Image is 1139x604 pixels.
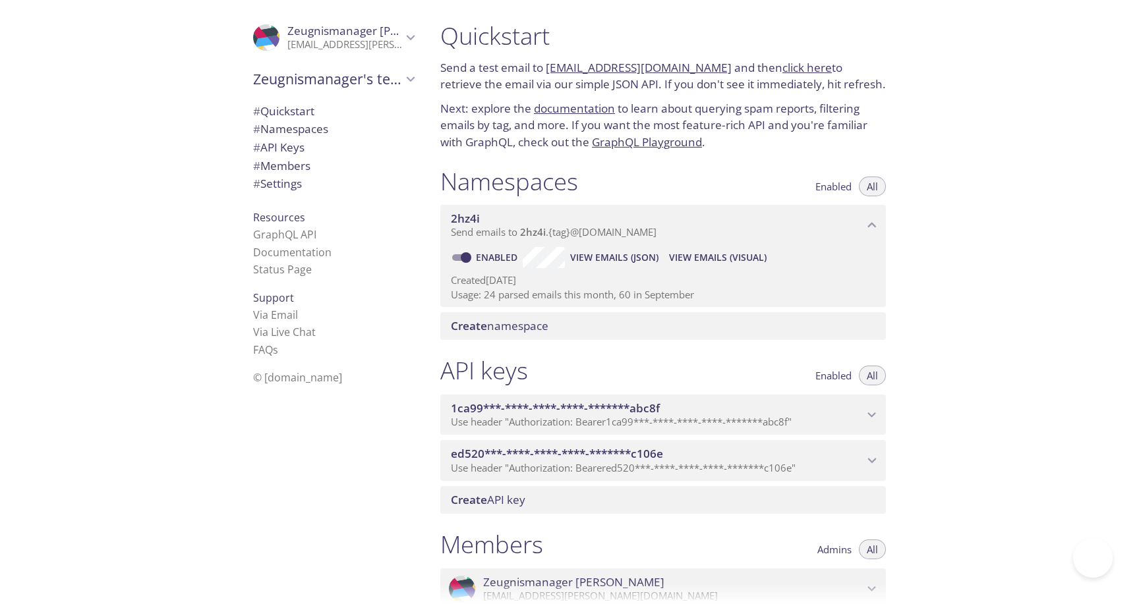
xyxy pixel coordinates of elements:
[243,138,424,157] div: API Keys
[440,312,886,340] div: Create namespace
[243,16,424,59] div: Zeugnismanager Haufe
[253,325,316,339] a: Via Live Chat
[474,251,523,263] a: Enabled
[253,103,260,119] span: #
[782,60,832,75] a: click here
[1073,538,1113,578] iframe: Help Scout Beacon - Open
[565,247,664,268] button: View Emails (JSON)
[253,210,305,225] span: Resources
[243,120,424,138] div: Namespaces
[451,492,525,507] span: API key
[664,247,772,268] button: View Emails (Visual)
[669,250,767,265] span: View Emails (Visual)
[243,62,424,96] div: Zeugnismanager's team
[451,318,487,333] span: Create
[483,575,664,590] span: Zeugnismanager [PERSON_NAME]
[253,121,328,136] span: Namespaces
[253,245,332,260] a: Documentation
[807,177,860,196] button: Enabled
[859,366,886,385] button: All
[451,211,480,226] span: 2hz4i
[440,356,528,385] h1: API keys
[273,343,278,357] span: s
[253,370,342,385] span: © [DOMAIN_NAME]
[440,167,578,196] h1: Namespaces
[451,288,875,302] p: Usage: 24 parsed emails this month, 60 in September
[253,70,402,88] span: Zeugnismanager's team
[451,318,548,333] span: namespace
[253,343,278,357] a: FAQ
[440,205,886,246] div: 2hz4i namespace
[440,100,886,151] p: Next: explore the to learn about querying spam reports, filtering emails by tag, and more. If you...
[253,158,260,173] span: #
[440,21,886,51] h1: Quickstart
[253,140,260,155] span: #
[243,175,424,193] div: Team Settings
[253,121,260,136] span: #
[807,366,860,385] button: Enabled
[440,486,886,514] div: Create API Key
[253,176,302,191] span: Settings
[253,308,298,322] a: Via Email
[287,23,469,38] span: Zeugnismanager [PERSON_NAME]
[859,177,886,196] button: All
[253,290,294,305] span: Support
[253,176,260,191] span: #
[287,38,402,51] p: [EMAIL_ADDRESS][PERSON_NAME][DOMAIN_NAME]
[592,134,702,150] a: GraphQL Playground
[253,227,316,242] a: GraphQL API
[570,250,658,265] span: View Emails (JSON)
[520,225,546,238] span: 2hz4i
[859,539,886,559] button: All
[253,262,312,277] a: Status Page
[534,101,615,116] a: documentation
[451,273,875,287] p: Created [DATE]
[243,102,424,121] div: Quickstart
[451,225,657,238] span: Send emails to . {tag} @[DOMAIN_NAME]
[440,59,886,93] p: Send a test email to and then to retrieve the email via our simple JSON API. If you don't see it ...
[809,539,860,559] button: Admins
[243,157,424,175] div: Members
[546,60,732,75] a: [EMAIL_ADDRESS][DOMAIN_NAME]
[253,140,305,155] span: API Keys
[253,103,314,119] span: Quickstart
[440,530,543,559] h1: Members
[253,158,310,173] span: Members
[451,492,487,507] span: Create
